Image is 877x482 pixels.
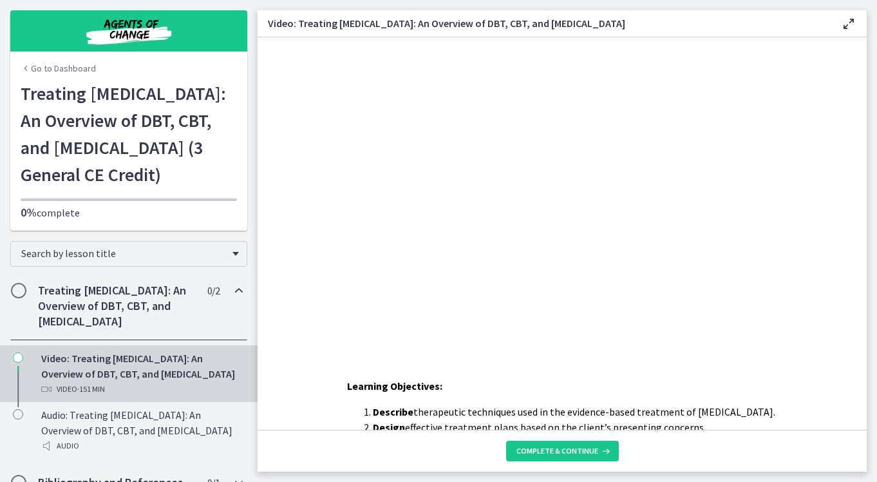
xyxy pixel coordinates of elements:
span: Complete & continue [516,446,598,456]
strong: Design [373,421,405,434]
h3: Video: Treating [MEDICAL_DATA]: An Overview of DBT, CBT, and [MEDICAL_DATA] [268,15,820,31]
li: effective treatment plans based on the client’s presenting concerns. [373,419,777,435]
img: Agents of Change [52,15,206,46]
span: Search by lesson title [21,247,226,260]
span: 0 / 2 [207,283,220,298]
span: 0% [21,205,37,220]
a: Go to Dashboard [21,62,96,75]
h2: Treating [MEDICAL_DATA]: An Overview of DBT, CBT, and [MEDICAL_DATA] [38,283,195,329]
button: Complete & continue [506,441,619,461]
span: Learning Objectives: [347,380,442,392]
h1: Treating [MEDICAL_DATA]: An Overview of DBT, CBT, and [MEDICAL_DATA] (3 General CE Credit) [21,80,237,188]
iframe: Video Lesson [258,37,867,349]
div: Video: Treating [MEDICAL_DATA]: An Overview of DBT, CBT, and [MEDICAL_DATA] [41,351,242,397]
strong: Describe [373,405,413,418]
div: Audio: Treating [MEDICAL_DATA]: An Overview of DBT, CBT, and [MEDICAL_DATA] [41,407,242,454]
span: · 151 min [77,381,105,397]
div: Video [41,381,242,397]
p: complete [21,205,237,220]
li: therapeutic techniques used in the evidence-based treatment of [MEDICAL_DATA]. [373,404,777,419]
div: Audio [41,438,242,454]
div: Search by lesson title [10,241,247,267]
